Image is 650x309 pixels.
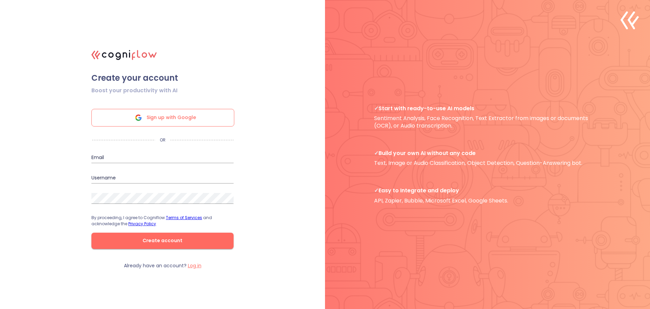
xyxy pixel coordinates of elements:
[155,137,170,143] p: OR
[374,104,378,112] b: ✓
[374,105,601,112] span: Start with ready-to-use AI models
[91,73,234,83] span: Create your account
[91,233,234,249] button: Create account
[374,105,601,129] p: Sentiment Analysis, Face Recognition, Text Extractor from images or documents (OCR), or Audio tra...
[91,86,177,95] span: Boost your productivity with AI
[374,149,378,157] b: ✓
[147,109,196,126] span: Sign up with Google
[374,187,601,204] p: API, Zapier, Bubble, Microsoft Excel, Google Sheets.
[91,109,234,127] div: Sign up with Google
[102,236,223,245] span: Create account
[166,215,202,220] a: Terms of Services
[374,150,601,157] span: Build your own AI without any code
[188,262,201,269] label: Log in
[374,187,378,194] b: ✓
[91,215,234,227] p: By proceeding, I agree to Cogniflow and acknowledge the
[374,150,601,167] p: Text, Image or Audio Classification, Object Detection, Question-Answering bot.
[128,221,156,227] a: Privacy Policy
[374,187,601,194] span: Easy to Integrate and deploy
[124,263,201,269] p: Already have an account?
